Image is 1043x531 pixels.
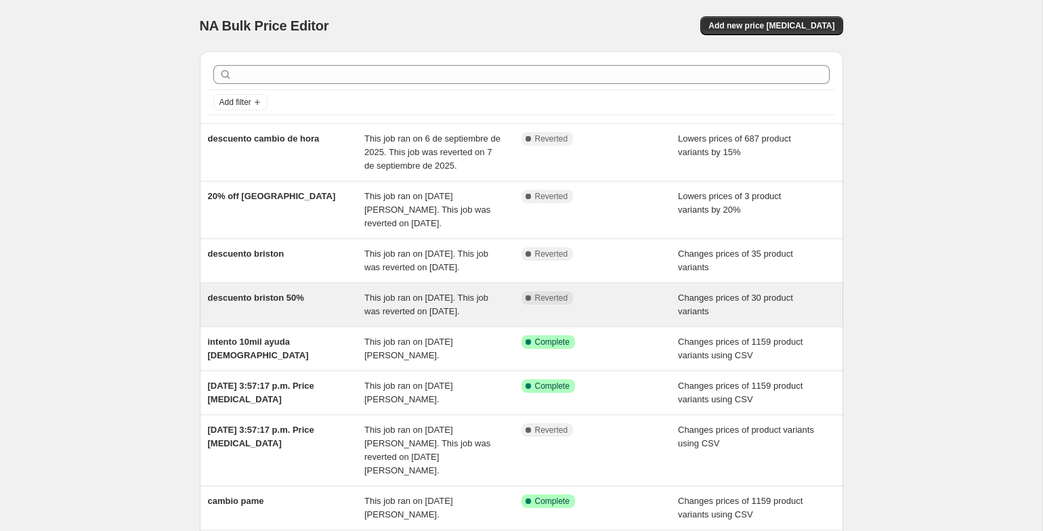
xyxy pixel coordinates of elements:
span: Changes prices of 35 product variants [678,249,793,272]
span: NA Bulk Price Editor [200,18,329,33]
span: Complete [535,381,570,391]
span: This job ran on 6 de septiembre de 2025. This job was reverted on 7 de septiembre de 2025. [364,133,501,171]
span: Reverted [535,293,568,303]
span: [DATE] 3:57:17 p.m. Price [MEDICAL_DATA] [208,425,314,448]
button: Add filter [213,94,268,110]
span: [DATE] 3:57:17 p.m. Price [MEDICAL_DATA] [208,381,314,404]
span: Reverted [535,133,568,144]
span: This job ran on [DATE][PERSON_NAME]. [364,381,453,404]
span: This job ran on [DATE][PERSON_NAME]. This job was reverted on [DATE][PERSON_NAME]. [364,425,490,475]
span: This job ran on [DATE][PERSON_NAME]. [364,496,453,519]
span: Lowers prices of 3 product variants by 20% [678,191,781,215]
span: Lowers prices of 687 product variants by 15% [678,133,791,157]
span: This job ran on [DATE][PERSON_NAME]. This job was reverted on [DATE]. [364,191,490,228]
span: intento 10mil ayuda [DEMOGRAPHIC_DATA] [208,337,309,360]
span: Add new price [MEDICAL_DATA] [708,20,834,31]
span: cambio pame [208,496,264,506]
span: Add filter [219,97,251,108]
span: Complete [535,337,570,347]
span: This job ran on [DATE]. This job was reverted on [DATE]. [364,293,488,316]
button: Add new price [MEDICAL_DATA] [700,16,843,35]
span: Changes prices of product variants using CSV [678,425,814,448]
span: Changes prices of 1159 product variants using CSV [678,496,803,519]
span: 20% off [GEOGRAPHIC_DATA] [208,191,336,201]
span: This job ran on [DATE][PERSON_NAME]. [364,337,453,360]
span: Reverted [535,191,568,202]
span: descuento briston [208,249,284,259]
span: descuento briston 50% [208,293,304,303]
span: Changes prices of 1159 product variants using CSV [678,337,803,360]
span: Complete [535,496,570,507]
span: This job ran on [DATE]. This job was reverted on [DATE]. [364,249,488,272]
span: descuento cambio de hora [208,133,320,144]
span: Reverted [535,425,568,436]
span: Reverted [535,249,568,259]
span: Changes prices of 1159 product variants using CSV [678,381,803,404]
span: Changes prices of 30 product variants [678,293,793,316]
